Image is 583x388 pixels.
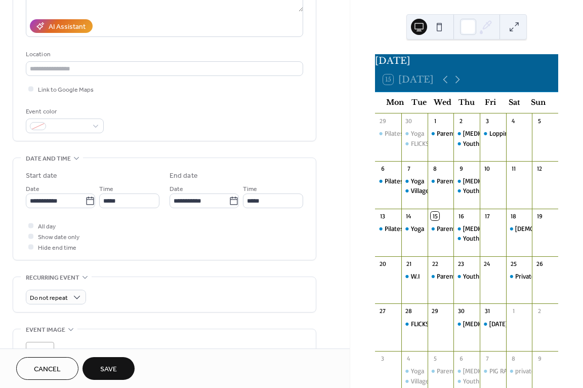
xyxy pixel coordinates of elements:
div: [MEDICAL_DATA] &Qigong [463,129,536,138]
div: 9 [457,164,466,173]
div: Yoga [411,224,424,233]
div: Youth Club [463,234,493,243]
div: 29 [379,117,387,125]
div: Parents & Toddlers [428,129,454,138]
div: 3 [379,355,387,363]
div: AI Assistant [49,22,86,32]
div: [MEDICAL_DATA] &Qigong [463,319,536,328]
div: 6 [379,164,387,173]
div: Private booking [506,271,532,281]
div: Yoga [401,224,428,233]
div: Tai Chi & Qigong [453,366,480,375]
div: Youth Club [463,376,493,385]
div: Pilates & Circuit Training [375,129,401,138]
div: 4 [509,117,518,125]
span: Event image [26,325,65,335]
div: Village Hall Committee Meeting [411,376,501,385]
span: Date [26,184,39,195]
div: 15 [431,212,439,220]
div: Fri [479,92,503,113]
div: Sat [503,92,526,113]
div: 14 [404,212,413,220]
div: FLICKS IN THE STICKS [411,139,471,148]
div: Parents & Toddlers [437,224,491,233]
div: Event color [26,106,102,117]
div: 4 [404,355,413,363]
div: 19 [535,212,544,220]
div: 1 [509,307,518,316]
div: FLICKS IN THE STICKS [401,319,428,328]
div: Parents & Toddlers [437,271,491,281]
div: Loppington Harvest Supper [489,129,567,138]
div: Youth Club [453,234,480,243]
div: 3 [483,117,491,125]
div: Loppington Harvest Supper [480,129,506,138]
span: Date [170,184,183,195]
div: PIG RACING [489,366,520,375]
div: 20 [379,259,387,268]
div: 26 [535,259,544,268]
div: Tai Chi &Qigong [453,224,480,233]
div: Tai Chi &Qigong [453,319,480,328]
span: Save [100,364,117,375]
div: 29 [431,307,439,316]
div: Pilates & Circuit Training [385,176,454,185]
div: private booking [506,366,532,375]
div: Parents & Toddlers [437,176,491,185]
div: 30 [404,117,413,125]
div: Parents & Toddlers [428,366,454,375]
span: All day [38,221,56,232]
div: 7 [404,164,413,173]
div: Mon [383,92,407,113]
div: 23 [457,259,466,268]
span: Do not repeat [30,292,68,304]
div: [MEDICAL_DATA] &Qigong [463,224,536,233]
div: Youth Club [453,186,480,195]
div: ; [26,342,54,370]
span: Link to Google Maps [38,85,94,95]
div: Youth Club [463,186,493,195]
div: 21 [404,259,413,268]
div: Yoga [401,129,428,138]
div: Pilates & Circuit Training [385,224,454,233]
div: 28 [404,307,413,316]
div: Yoga [401,366,428,375]
div: 2 [535,307,544,316]
div: Yoga [411,176,424,185]
div: 8 [509,355,518,363]
div: Yoga [411,129,424,138]
div: 9 [535,355,544,363]
div: Parents & Toddlers [437,366,491,375]
div: 24 [483,259,491,268]
div: Youth Club [453,376,480,385]
div: FLICKS IN THE STICKS [401,139,428,148]
div: 2 [457,117,466,125]
div: 11 [509,164,518,173]
div: Youth Club [463,139,493,148]
div: [DATE] [375,54,558,67]
span: Hide end time [38,243,76,253]
div: 1 [431,117,439,125]
div: FLICKS IN THE STICKS [411,319,471,328]
span: Time [99,184,113,195]
div: [MEDICAL_DATA] &Qigong [463,176,536,185]
div: Tai Chi &Qigong [453,176,480,185]
div: 22 [431,259,439,268]
div: 8 [431,164,439,173]
div: Location [26,49,301,60]
div: Private booking [515,271,559,281]
div: Halloween BINGO [480,319,506,328]
div: 27 [379,307,387,316]
div: Village Hall Committee Meeting [401,186,428,195]
span: Recurring event [26,273,79,283]
div: Thu [455,92,479,113]
button: Cancel [16,357,78,380]
div: private booking [515,366,559,375]
button: AI Assistant [30,19,93,33]
div: [DATE] BINGO [489,319,527,328]
div: Pilates & Circuit Training [375,224,401,233]
div: 31 [483,307,491,316]
div: Yoga [401,176,428,185]
div: 25 [509,259,518,268]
